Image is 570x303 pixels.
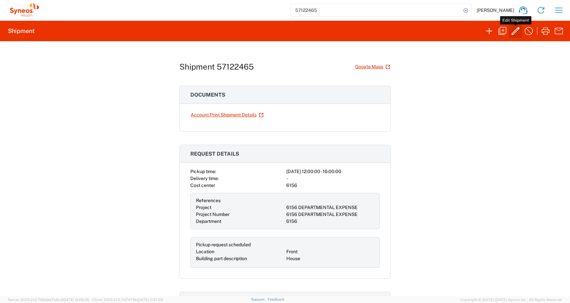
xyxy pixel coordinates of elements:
span: Location [196,249,214,254]
span: Front [286,249,298,254]
a: Feedback [268,297,284,301]
span: Copyright © [DATE]-[DATE] Agistix Inc., All Rights Reserved [460,297,562,303]
span: Documents [190,92,225,98]
span: Client: 2025.21.0-7d7479b [92,298,163,302]
div: Project [196,204,284,211]
div: 6156 [286,218,374,225]
a: Google Maps [355,61,391,73]
a: Support [251,297,268,301]
span: [DATE] 10:09:35 [62,298,89,302]
span: Cost center [190,183,215,188]
div: Project Number [196,211,284,218]
span: Request details [190,151,239,157]
h1: Shipment 57122465 [179,62,254,72]
span: Pickup request scheduled [196,242,251,247]
span: Pickup time: [190,169,216,174]
div: - [286,175,380,182]
a: Account Print Shipment Details [190,109,264,121]
input: Shipment, tracking or reference number [290,4,461,16]
span: Delivery time: [190,176,219,181]
span: [PERSON_NAME] [477,7,514,13]
span: References [196,198,221,203]
span: Server: 2025.21.0-769a9a7b8c3 [8,298,89,302]
div: 6156 [286,182,380,189]
span: Building part description [196,256,247,261]
div: 6156 DEPARTMENTAL EXPENSE [286,211,374,218]
div: 6156 DEPARTMENTAL EXPENSE [286,204,374,211]
h2: Shipment [8,27,35,35]
div: Department [196,218,284,225]
span: [DATE] 11:37:29 [137,298,163,302]
div: House [286,255,374,262]
div: [DATE] 12:00:00 - 16:00:00 [286,168,380,175]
